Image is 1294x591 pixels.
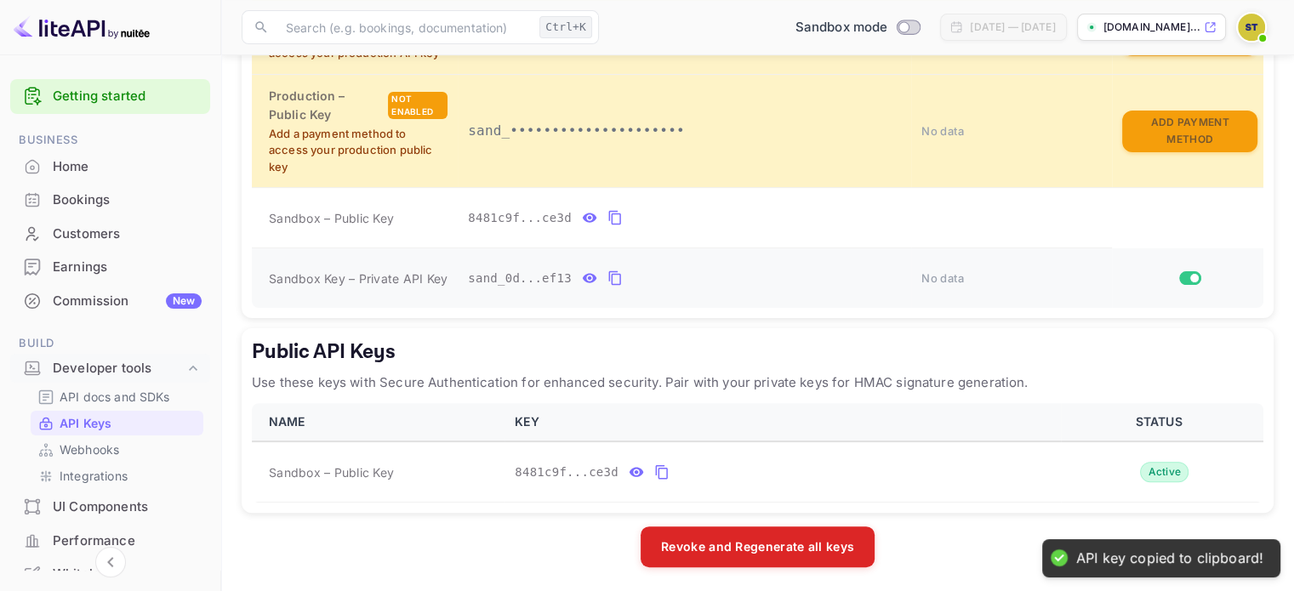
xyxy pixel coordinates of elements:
div: Earnings [10,251,210,284]
div: Switch to Production mode [789,18,927,37]
img: LiteAPI logo [14,14,150,41]
div: Getting started [10,79,210,114]
div: API docs and SDKs [31,384,203,409]
div: Active [1140,462,1189,482]
button: Revoke and Regenerate all keys [641,526,875,567]
a: Add Payment Method [1122,122,1257,137]
div: Ctrl+K [539,16,592,38]
p: [DOMAIN_NAME]... [1103,20,1200,35]
img: soufiane tiss [1238,14,1265,41]
div: Commission [53,292,202,311]
div: API Keys [31,411,203,435]
span: Build [10,334,210,353]
div: Earnings [53,258,202,277]
span: Sandbox mode [795,18,888,37]
a: Bookings [10,184,210,215]
a: Customers [10,218,210,249]
p: Use these keys with Secure Authentication for enhanced security. Pair with your private keys for ... [252,372,1263,393]
h6: Production – Public Key [269,87,385,124]
div: Home [10,151,210,184]
a: API docs and SDKs [37,388,197,406]
button: Add Payment Method [1122,111,1257,152]
span: 8481c9f...ce3d [468,209,572,227]
a: Performance [10,525,210,556]
div: CommissionNew [10,285,210,318]
div: Performance [10,525,210,558]
th: NAME [252,403,504,441]
th: STATUS [1061,403,1263,441]
div: UI Components [10,491,210,524]
a: Earnings [10,251,210,282]
div: Whitelabel [53,565,202,584]
input: Search (e.g. bookings, documentation) [276,10,533,44]
button: Collapse navigation [95,547,126,577]
table: public api keys table [252,403,1263,503]
div: Not enabled [388,92,447,119]
div: API key copied to clipboard! [1076,549,1263,567]
p: API Keys [60,414,111,432]
div: Customers [10,218,210,251]
div: Webhooks [31,437,203,462]
a: CommissionNew [10,285,210,316]
a: API Keys [37,414,197,432]
span: No data [921,271,964,285]
a: Whitelabel [10,558,210,589]
span: sand_0d...ef13 [468,270,572,287]
a: UI Components [10,491,210,522]
div: Developer tools [53,359,185,378]
span: Business [10,131,210,150]
p: API docs and SDKs [60,388,170,406]
span: Sandbox – Public Key [269,209,394,227]
div: Bookings [10,184,210,217]
a: Integrations [37,467,197,485]
div: [DATE] — [DATE] [970,20,1055,35]
p: Webhooks [60,440,119,458]
a: Getting started [53,87,202,106]
div: Developer tools [10,354,210,384]
div: Customers [53,224,202,244]
p: Add a payment method to access your production public key [269,126,447,176]
p: sand_••••••••••••••••••••• [468,121,901,141]
span: 8481c9f...ce3d [515,463,618,481]
div: Performance [53,531,202,551]
div: Home [53,157,202,177]
div: Bookings [53,190,202,210]
div: New [166,293,202,309]
span: Sandbox – Public Key [269,463,394,481]
span: Sandbox Key – Private API Key [269,271,447,286]
a: Home [10,151,210,182]
h5: Public API Keys [252,338,1263,366]
div: UI Components [53,497,202,517]
th: KEY [504,403,1061,441]
p: Integrations [60,467,128,485]
span: No data [921,124,964,138]
div: Integrations [31,463,203,488]
a: Webhooks [37,440,197,458]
